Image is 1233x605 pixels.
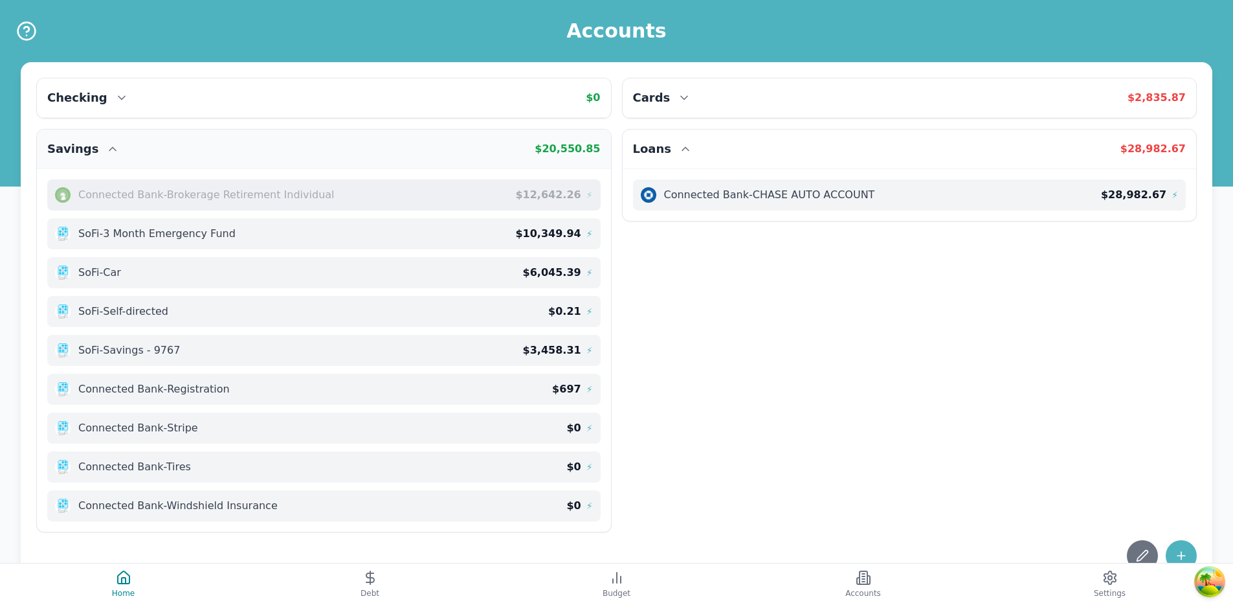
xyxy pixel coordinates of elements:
img: Bank logo [55,187,71,203]
span: ⚡ [586,499,593,512]
h2: Checking [47,89,107,107]
span: SoFi - Car [78,265,121,280]
button: Debt [247,564,493,605]
img: Bank logo [55,420,71,436]
span: $ 10,349.94 [515,226,581,242]
img: Bank logo [55,265,71,280]
button: Settings [986,564,1233,605]
span: ⚡ [586,188,593,201]
span: Connected Bank - Brokerage Retirement Individual [78,187,335,203]
img: Bank logo [641,187,656,203]
span: Connected Bank - Tires [78,459,191,475]
span: ⚡ [586,305,593,318]
button: Open Tanstack query devtools [1197,569,1223,595]
span: $ 6,045.39 [523,265,581,280]
span: $ 0 [566,498,581,514]
span: $ 20,550.85 [535,143,600,155]
span: ⚡ [586,344,593,357]
span: SoFi - Self-directed [78,304,168,319]
img: Bank logo [55,382,71,397]
span: SoFi - 3 Month Emergency Fund [78,226,236,242]
span: $ 12,642.26 [515,187,581,203]
span: Connected Bank - Registration [78,382,230,397]
span: Connected Bank - CHASE AUTO ACCOUNT [664,187,875,203]
span: $ 28,982.67 [1101,187,1166,203]
span: SoFi - Savings - 9767 [78,343,180,358]
img: Bank logo [55,498,71,514]
h2: Savings [47,140,98,158]
button: Edit [1127,540,1158,571]
h1: Accounts [566,19,666,43]
button: Budget [493,564,740,605]
span: $ 0 [586,91,600,104]
span: $ 697 [552,382,581,397]
span: ⚡ [586,227,593,240]
span: ⚡ [1172,188,1178,201]
span: $ 0.21 [548,304,581,319]
img: Bank logo [55,343,71,358]
span: $ 2,835.87 [1127,91,1186,104]
span: ⚡ [586,266,593,279]
span: Home [112,588,135,599]
img: Bank logo [55,459,71,475]
button: Add Accounts [1166,540,1197,571]
h2: Cards [633,89,671,107]
span: Connected Bank - Windshield Insurance [78,498,278,514]
span: Debt [361,588,379,599]
span: ⚡ [586,461,593,474]
span: $ 28,982.67 [1120,143,1186,155]
button: Help [16,20,38,42]
span: $ 0 [566,459,581,475]
span: ⚡ [586,422,593,435]
span: Budget [603,588,630,599]
span: Accounts [845,588,881,599]
h2: Loans [633,140,672,158]
button: Accounts [740,564,986,605]
span: Connected Bank - Stripe [78,420,198,436]
img: Bank logo [55,304,71,319]
span: Settings [1094,588,1126,599]
span: $ 3,458.31 [523,343,581,358]
span: ⚡ [586,383,593,396]
span: $ 0 [566,420,581,436]
img: Bank logo [55,226,71,242]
